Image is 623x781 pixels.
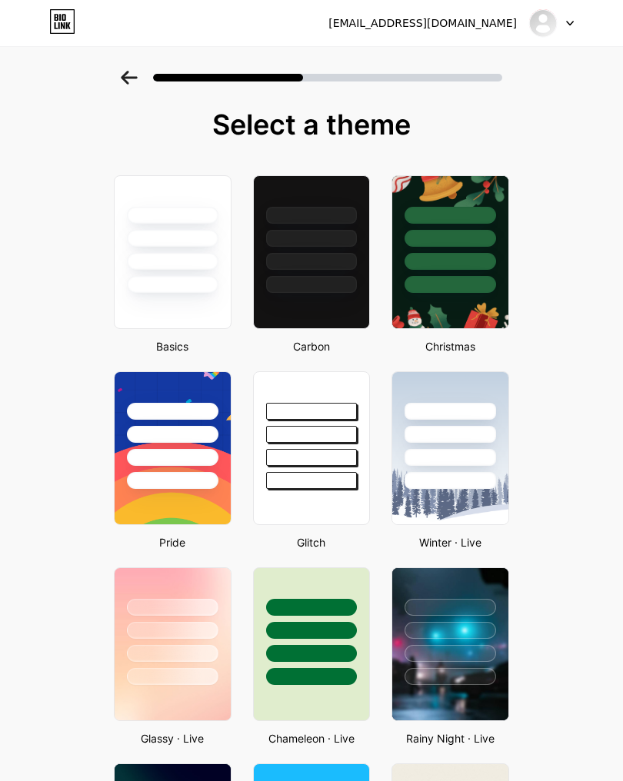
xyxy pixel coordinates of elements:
div: Carbon [248,338,375,354]
div: [EMAIL_ADDRESS][DOMAIN_NAME] [328,15,517,32]
div: Glassy · Live [109,730,236,746]
div: Select a theme [108,109,515,140]
div: Winter · Live [387,534,514,550]
div: Glitch [248,534,375,550]
div: Basics [109,338,236,354]
img: fzn6chjj [528,8,558,38]
div: Chameleon · Live [248,730,375,746]
div: Rainy Night · Live [387,730,514,746]
div: Christmas [387,338,514,354]
div: Pride [109,534,236,550]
